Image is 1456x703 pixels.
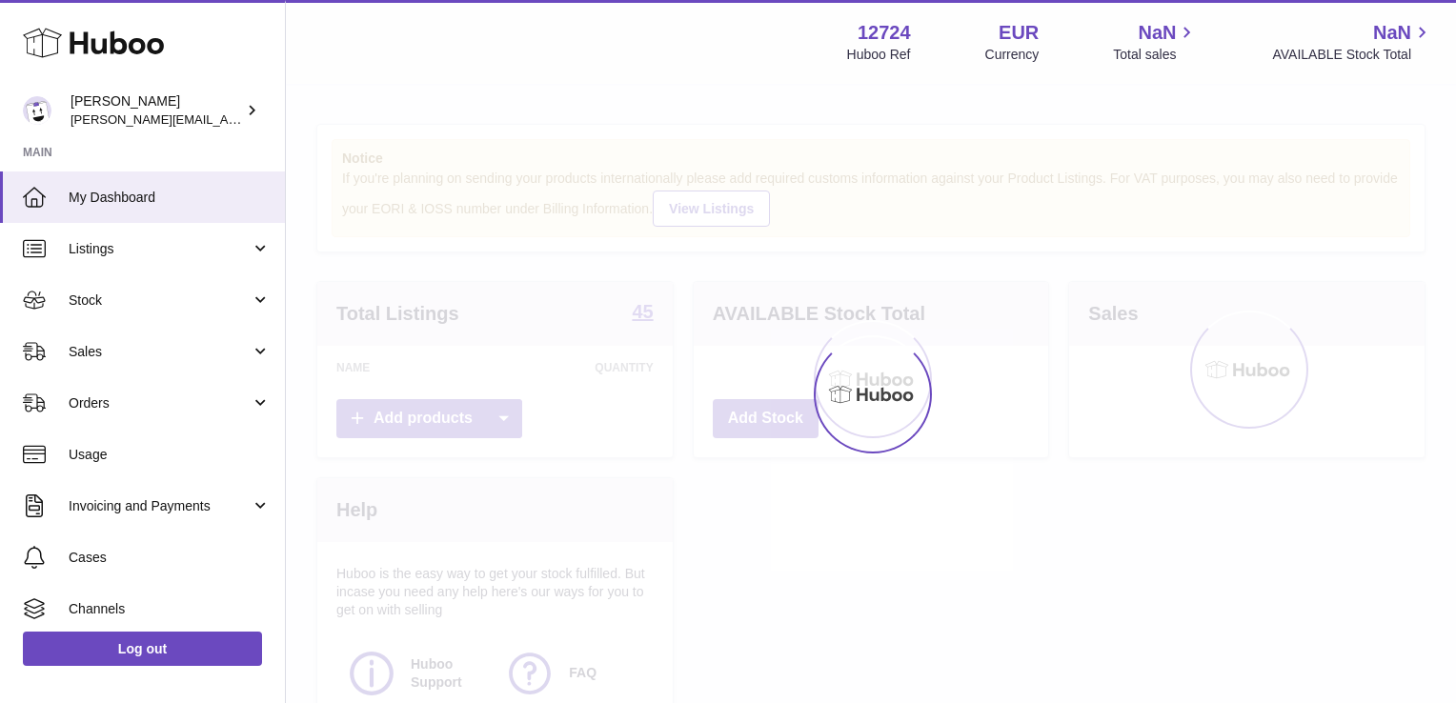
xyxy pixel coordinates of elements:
[69,600,271,618] span: Channels
[1113,46,1198,64] span: Total sales
[69,291,251,310] span: Stock
[1272,46,1433,64] span: AVAILABLE Stock Total
[69,497,251,515] span: Invoicing and Payments
[23,96,51,125] img: sebastian@ffern.co
[69,240,251,258] span: Listings
[999,20,1039,46] strong: EUR
[69,189,271,207] span: My Dashboard
[1373,20,1411,46] span: NaN
[1272,20,1433,64] a: NaN AVAILABLE Stock Total
[847,46,911,64] div: Huboo Ref
[69,549,271,567] span: Cases
[69,394,251,412] span: Orders
[71,111,382,127] span: [PERSON_NAME][EMAIL_ADDRESS][DOMAIN_NAME]
[71,92,242,129] div: [PERSON_NAME]
[985,46,1040,64] div: Currency
[858,20,911,46] strong: 12724
[1113,20,1198,64] a: NaN Total sales
[69,343,251,361] span: Sales
[1138,20,1176,46] span: NaN
[23,632,262,666] a: Log out
[69,446,271,464] span: Usage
